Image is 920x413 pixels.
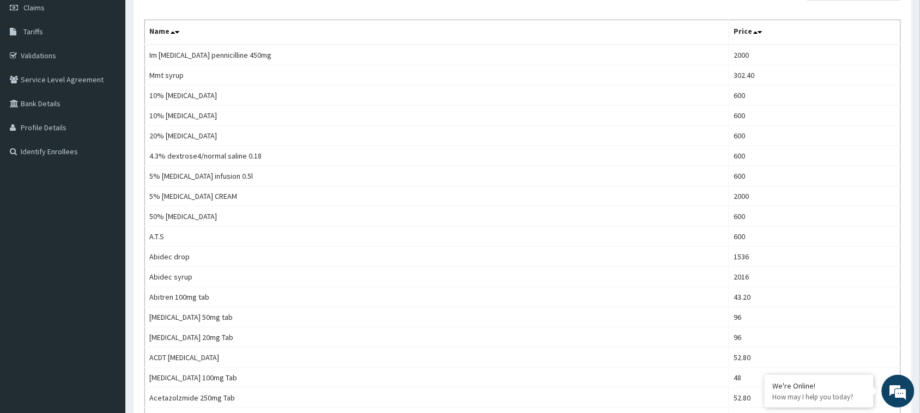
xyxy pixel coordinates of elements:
[145,65,729,86] td: Mmt syrup
[729,45,901,65] td: 2000
[729,327,901,348] td: 96
[145,86,729,106] td: 10% [MEDICAL_DATA]
[773,392,865,402] p: How may I help you today?
[729,65,901,86] td: 302.40
[729,388,901,408] td: 52.80
[145,388,729,408] td: Acetazolzmide 250mg Tab
[145,368,729,388] td: [MEDICAL_DATA] 100mg Tab
[20,54,44,82] img: d_794563401_company_1708531726252_794563401
[23,3,45,13] span: Claims
[63,137,150,247] span: We're online!
[145,45,729,65] td: Im [MEDICAL_DATA] pennicilline 450mg
[145,287,729,307] td: Abitren 100mg tab
[145,106,729,126] td: 10% [MEDICAL_DATA]
[145,327,729,348] td: [MEDICAL_DATA] 20mg Tab
[145,307,729,327] td: [MEDICAL_DATA] 50mg tab
[145,348,729,368] td: ACDT [MEDICAL_DATA]
[57,61,183,75] div: Chat with us now
[729,126,901,146] td: 600
[145,166,729,186] td: 5% [MEDICAL_DATA] infusion 0.5l
[729,348,901,368] td: 52.80
[729,247,901,267] td: 1536
[145,126,729,146] td: 20% [MEDICAL_DATA]
[23,27,43,37] span: Tariffs
[729,307,901,327] td: 96
[145,186,729,206] td: 5% [MEDICAL_DATA] CREAM
[729,186,901,206] td: 2000
[145,267,729,287] td: Abidec syrup
[729,368,901,388] td: 48
[729,227,901,247] td: 600
[145,247,729,267] td: Abidec drop
[145,206,729,227] td: 50% [MEDICAL_DATA]
[5,297,208,336] textarea: Type your message and hit 'Enter'
[773,381,865,391] div: We're Online!
[729,146,901,166] td: 600
[729,86,901,106] td: 600
[145,146,729,166] td: 4.3% dextrose4/normal saline 0.18
[729,206,901,227] td: 600
[729,166,901,186] td: 600
[729,20,901,45] th: Price
[179,5,205,32] div: Minimize live chat window
[145,227,729,247] td: A.T.S
[729,106,901,126] td: 600
[729,287,901,307] td: 43.20
[729,267,901,287] td: 2016
[145,20,729,45] th: Name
